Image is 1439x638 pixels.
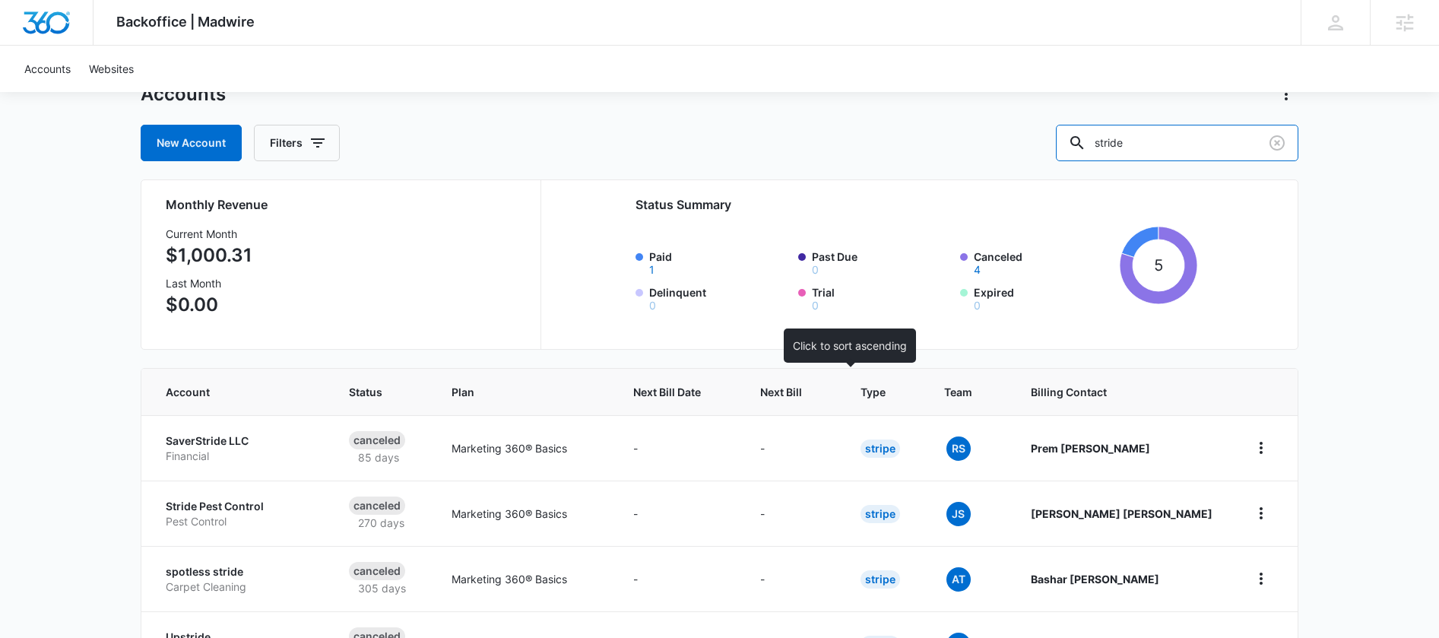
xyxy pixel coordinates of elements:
[452,506,597,522] p: Marketing 360® Basics
[974,249,1114,275] label: Canceled
[1274,82,1298,106] button: Actions
[254,125,340,161] button: Filters
[1031,507,1212,520] strong: [PERSON_NAME] [PERSON_NAME]
[166,195,522,214] h2: Monthly Revenue
[946,567,971,592] span: At
[452,571,597,587] p: Marketing 360® Basics
[649,265,655,275] button: Paid
[1265,131,1289,155] button: Clear
[946,502,971,526] span: JS
[974,265,981,275] button: Canceled
[349,580,415,596] p: 305 days
[946,436,971,461] span: RS
[166,291,252,319] p: $0.00
[349,562,405,580] div: Canceled
[141,125,242,161] a: New Account
[166,449,312,464] p: Financial
[784,329,916,363] div: Click to sort ascending
[760,384,802,400] span: Next Bill
[861,440,900,458] div: Stripe
[116,14,255,30] span: Backoffice | Madwire
[166,242,252,269] p: $1,000.31
[615,546,741,611] td: -
[349,431,405,449] div: Canceled
[166,514,312,529] p: Pest Control
[944,384,972,400] span: Team
[349,449,408,465] p: 85 days
[452,384,597,400] span: Plan
[742,415,842,481] td: -
[742,481,842,546] td: -
[974,284,1114,311] label: Expired
[166,564,312,579] p: spotless stride
[615,415,741,481] td: -
[166,433,312,449] p: SaverStride LLC
[861,505,900,523] div: Stripe
[1249,567,1273,591] button: home
[636,195,1197,214] h2: Status Summary
[452,440,597,456] p: Marketing 360® Basics
[141,83,226,106] h1: Accounts
[166,275,252,291] h3: Last Month
[166,384,290,400] span: Account
[349,497,405,515] div: Canceled
[166,433,312,463] a: SaverStride LLCFinancial
[15,46,80,92] a: Accounts
[166,226,252,242] h3: Current Month
[649,249,789,275] label: Paid
[861,570,900,589] div: Stripe
[1031,442,1150,455] strong: Prem [PERSON_NAME]
[615,481,741,546] td: -
[649,284,789,311] label: Delinquent
[812,284,952,311] label: Trial
[349,384,393,400] span: Status
[80,46,143,92] a: Websites
[742,546,842,611] td: -
[166,499,312,528] a: Stride Pest ControlPest Control
[1031,573,1159,586] strong: Bashar [PERSON_NAME]
[861,384,886,400] span: Type
[633,384,701,400] span: Next Bill Date
[1249,501,1273,525] button: home
[1249,436,1273,460] button: home
[166,579,312,595] p: Carpet Cleaning
[1154,256,1163,275] tspan: 5
[349,515,414,531] p: 270 days
[166,499,312,514] p: Stride Pest Control
[1056,125,1298,161] input: Search
[166,564,312,594] a: spotless strideCarpet Cleaning
[1031,384,1212,400] span: Billing Contact
[812,249,952,275] label: Past Due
